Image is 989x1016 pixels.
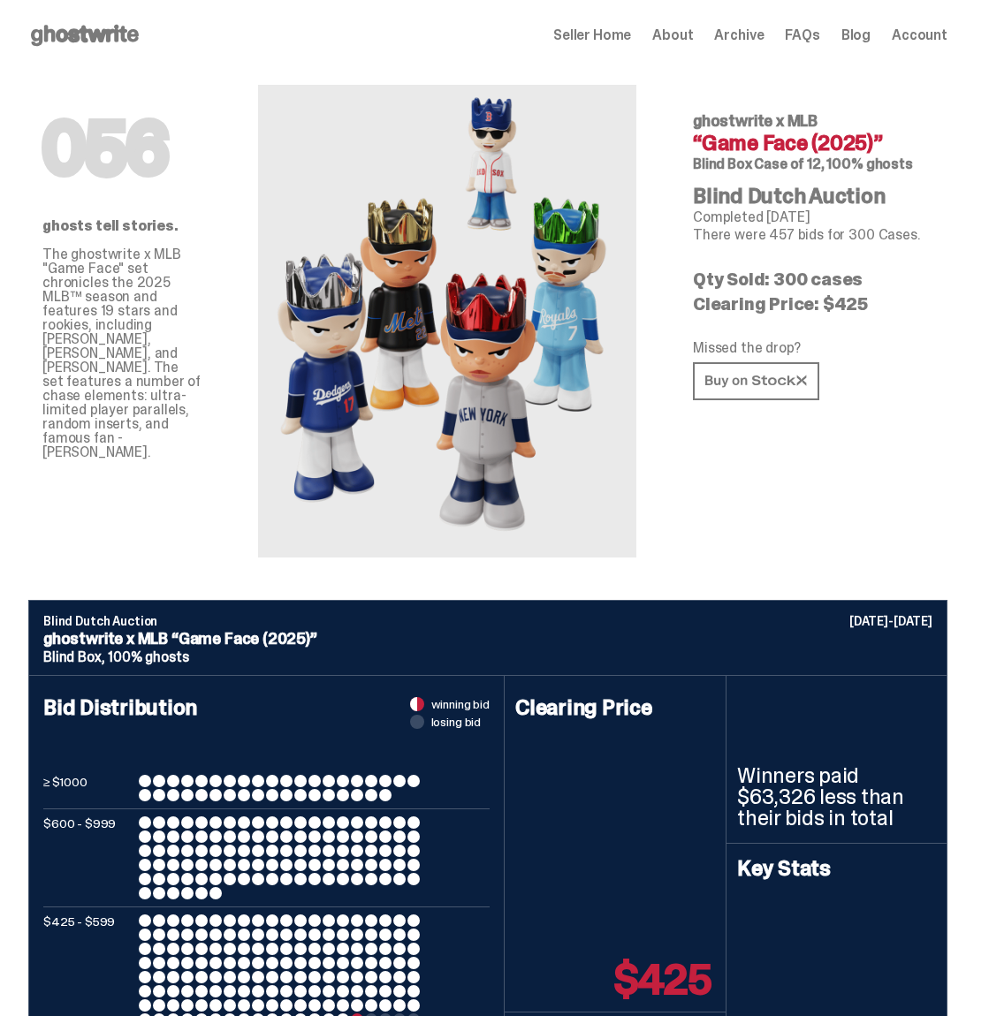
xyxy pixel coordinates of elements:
p: Clearing Price: $425 [693,295,933,313]
a: Seller Home [553,28,631,42]
p: $600 - $999 [43,816,132,899]
span: 100% ghosts [108,648,188,666]
p: Qty Sold: 300 cases [693,270,933,288]
span: winning bid [431,698,490,710]
p: [DATE]-[DATE] [849,615,932,627]
p: ≥ $1000 [43,775,132,801]
p: $425 [614,959,711,1001]
img: MLB&ldquo;Game Face (2025)&rdquo; [258,85,636,557]
span: Case of 12, 100% ghosts [754,155,912,173]
h4: Clearing Price [515,697,715,718]
h1: 056 [42,113,202,184]
h4: Bid Distribution [43,697,490,775]
p: There were 457 bids for 300 Cases. [693,228,933,242]
a: Account [892,28,947,42]
p: Completed [DATE] [693,210,933,224]
a: Archive [714,28,764,42]
a: FAQs [785,28,819,42]
p: ghostwrite x MLB “Game Face (2025)” [43,631,932,647]
p: Missed the drop? [693,341,933,355]
p: Blind Dutch Auction [43,615,932,627]
p: Winners paid $63,326 less than their bids in total [737,765,936,829]
h4: Blind Dutch Auction [693,186,933,207]
p: The ghostwrite x MLB "Game Face" set chronicles the 2025 MLB™ season and features 19 stars and ro... [42,247,202,459]
span: ghostwrite x MLB [693,110,818,132]
h4: “Game Face (2025)” [693,133,933,154]
h4: Key Stats [737,858,936,879]
span: Blind Box, [43,648,104,666]
p: ghosts tell stories. [42,219,202,233]
a: About [652,28,693,42]
span: losing bid [431,716,482,728]
a: Blog [841,28,871,42]
span: Blind Box [693,155,752,173]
